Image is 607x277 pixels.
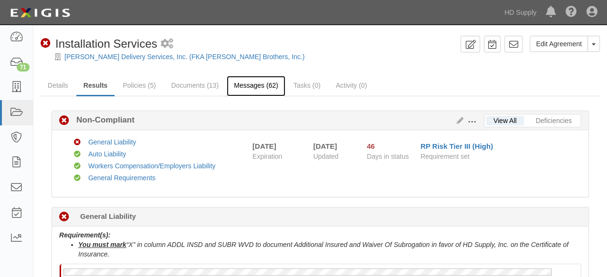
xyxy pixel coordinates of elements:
a: Auto Liability [88,150,126,158]
a: HD Supply [500,3,541,22]
a: RP Risk Tier III (High) [420,142,493,150]
div: [DATE] [313,141,352,151]
i: Non-Compliant [74,139,81,146]
a: Messages (62) [227,76,285,96]
a: Tasks (0) [286,76,328,95]
a: Details [41,76,75,95]
img: logo-5460c22ac91f19d4615b14bd174203de0afe785f0fc80cf4dbbc73dc1793850b.png [7,4,73,21]
span: Days in status [367,153,409,160]
a: General Requirements [88,174,156,182]
div: 71 [17,63,30,72]
b: Requirement(s): [59,231,110,239]
span: Updated [313,153,338,160]
i: Non-Compliant [59,116,69,126]
span: Installation Services [55,37,157,50]
i: “X” in column ADDL INSD and SUBR WVD to document Additional Insured and Waiver Of Subrogation in ... [78,241,568,258]
a: View All [486,116,524,125]
i: Non-Compliant 46 days (since 08/28/2025) [59,212,69,222]
a: Activity (0) [329,76,374,95]
a: Policies (5) [115,76,163,95]
b: Non-Compliant [69,114,135,126]
a: Workers Compensation/Employers Liability [88,162,216,170]
div: [DATE] [252,141,276,151]
a: [PERSON_NAME] Delivery Services, Inc. (FKA [PERSON_NAME] Brothers, Inc.) [64,53,304,61]
span: Expiration [252,152,306,161]
a: Edit Results [453,117,463,124]
div: Installation Services [41,36,157,52]
i: Compliant [74,163,81,170]
i: 2 scheduled workflows [161,39,173,49]
a: Edit Agreement [530,36,588,52]
a: Deficiencies [529,116,579,125]
b: General Liability [80,211,136,221]
i: Non-Compliant [41,39,51,49]
i: Help Center - Complianz [565,7,577,18]
u: You must mark [78,241,126,248]
a: General Liability [88,138,136,146]
i: Compliant [74,175,81,182]
i: Compliant [74,151,81,158]
a: Documents (13) [164,76,226,95]
a: Results [76,76,115,96]
div: Since 08/28/2025 [367,141,413,151]
span: Requirement set [420,153,470,160]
